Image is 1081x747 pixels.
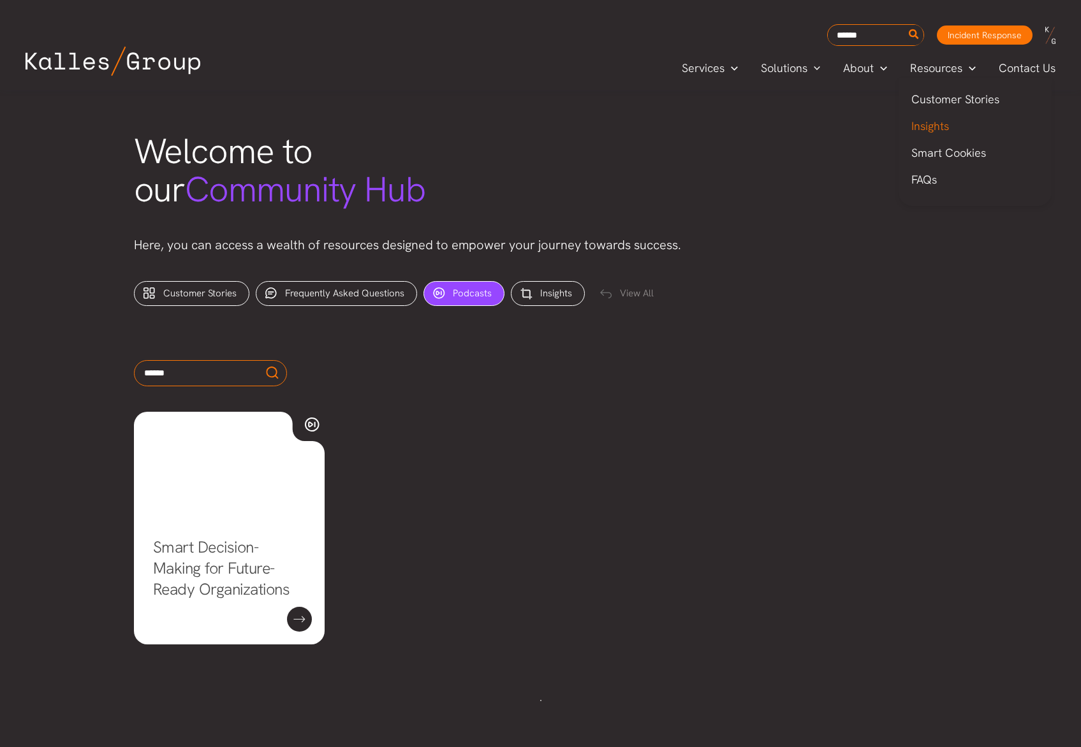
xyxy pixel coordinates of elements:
span: Menu Toggle [874,59,887,78]
span: Podcasts [453,287,492,300]
p: Here, you can access a wealth of resources designed to empower your journey towards success. [134,235,948,256]
span: Solutions [761,59,807,78]
span: Smart Cookies [911,145,986,160]
a: FAQs [899,166,1052,193]
a: Smart Cookies [899,140,1052,166]
span: Menu Toggle [962,59,976,78]
a: ServicesMenu Toggle [670,59,749,78]
div: View All [591,282,666,307]
span: Resources [910,59,962,78]
span: About [843,59,874,78]
a: Contact Us [987,59,1068,78]
span: Welcome to our [134,128,426,212]
span: Frequently Asked Questions [285,287,404,300]
span: Community Hub [185,166,426,212]
span: Contact Us [999,59,1055,78]
span: Customer Stories [163,287,237,300]
span: Customer Stories [911,92,999,106]
span: Services [682,59,724,78]
nav: Primary Site Navigation [670,57,1068,78]
a: Incident Response [937,25,1033,45]
a: Insights [899,113,1052,140]
span: Menu Toggle [724,59,738,78]
a: Customer Stories [899,86,1052,113]
a: AboutMenu Toggle [832,59,899,78]
img: Kalles Group [26,47,200,76]
button: Search [906,25,922,45]
span: Insights [911,119,949,133]
span: Insights [540,287,572,300]
span: FAQs [911,172,937,187]
a: SolutionsMenu Toggle [749,59,832,78]
a: ResourcesMenu Toggle [899,59,987,78]
span: Menu Toggle [807,59,821,78]
a: Smart Decision-Making for Future-Ready Organizations [153,537,290,600]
